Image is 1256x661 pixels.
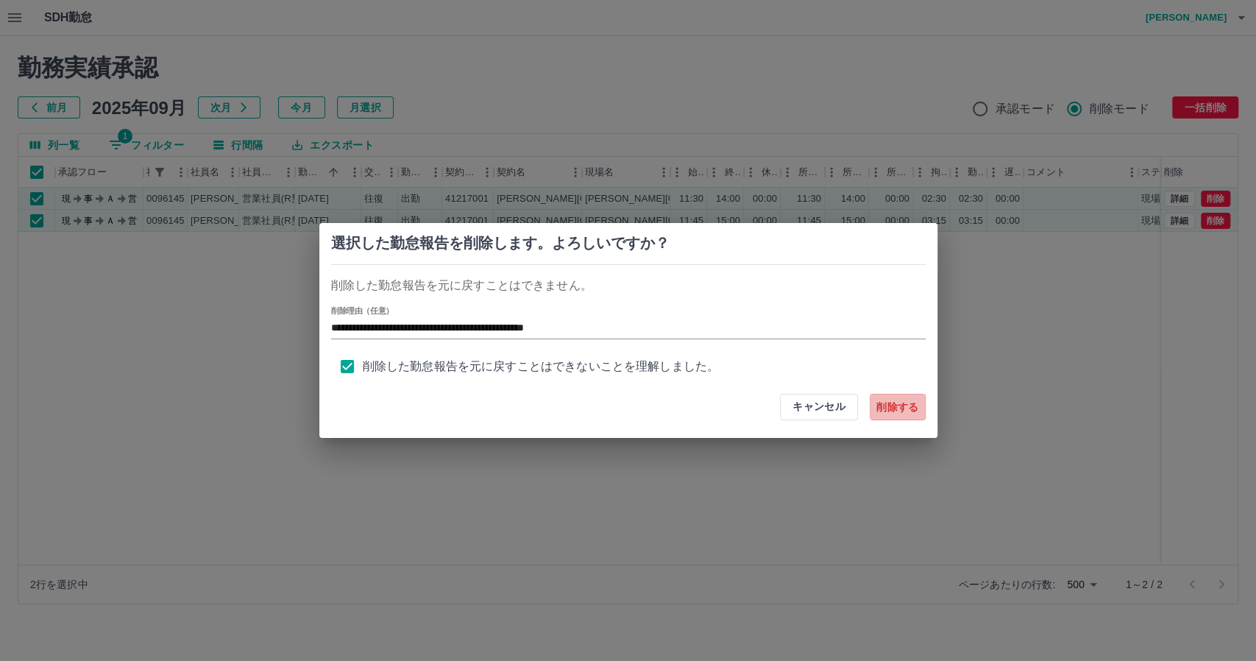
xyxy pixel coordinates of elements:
p: 削除した勤怠報告を元に戻すことはできません。 [331,277,926,294]
h2: 選択した勤怠報告を削除します。よろしいですか？ [331,235,926,252]
button: 削除する [870,394,926,420]
label: 削除理由（任意） [331,305,394,316]
button: キャンセル [780,394,858,420]
span: 削除した勤怠報告を元に戻すことはできないことを理解しました。 [363,358,720,375]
